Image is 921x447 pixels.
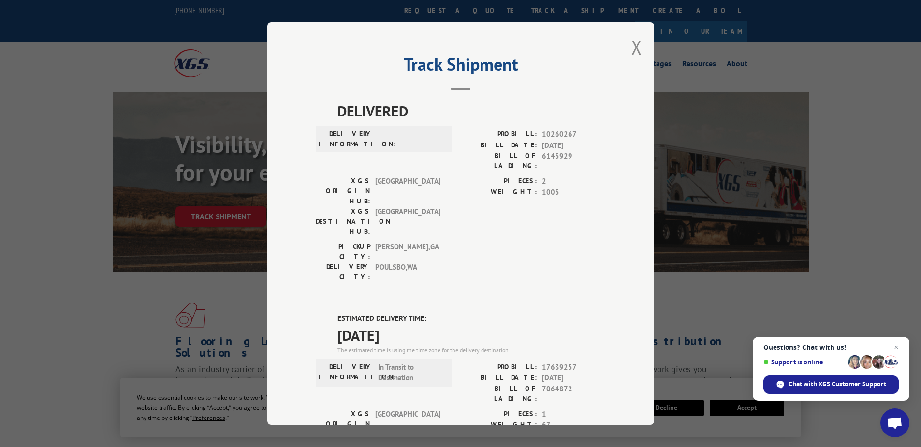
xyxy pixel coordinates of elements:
span: In Transit to Destination [378,362,443,384]
label: WEIGHT: [461,419,537,431]
span: [GEOGRAPHIC_DATA] [375,409,440,439]
label: PIECES: [461,409,537,420]
label: XGS ORIGIN HUB: [316,409,370,439]
label: XGS ORIGIN HUB: [316,176,370,206]
div: Chat with XGS Customer Support [763,375,899,394]
label: WEIGHT: [461,187,537,198]
span: DELIVERED [337,100,606,122]
span: 6145929 [542,151,606,171]
span: [DATE] [337,324,606,346]
span: 67 [542,419,606,431]
span: [GEOGRAPHIC_DATA] [375,176,440,206]
span: POULSBO , WA [375,262,440,282]
span: Support is online [763,359,845,366]
label: XGS DESTINATION HUB: [316,206,370,237]
label: PROBILL: [461,129,537,140]
span: [PERSON_NAME] , GA [375,242,440,262]
label: ESTIMATED DELIVERY TIME: [337,313,606,324]
label: DELIVERY INFORMATION: [319,129,373,149]
div: The estimated time is using the time zone for the delivery destination. [337,346,606,355]
span: 10260267 [542,129,606,140]
span: 1005 [542,187,606,198]
span: [DATE] [542,140,606,151]
label: BILL DATE: [461,140,537,151]
span: [DATE] [542,373,606,384]
label: PICKUP CITY: [316,242,370,262]
label: BILL DATE: [461,373,537,384]
span: [GEOGRAPHIC_DATA] [375,206,440,237]
span: Chat with XGS Customer Support [789,380,886,389]
label: PROBILL: [461,362,537,373]
span: 17639257 [542,362,606,373]
label: DELIVERY CITY: [316,262,370,282]
span: 7064872 [542,384,606,404]
div: Open chat [880,408,909,437]
label: BILL OF LADING: [461,151,537,171]
span: Questions? Chat with us! [763,344,899,351]
label: DELIVERY INFORMATION: [319,362,373,384]
button: Close modal [631,34,642,60]
h2: Track Shipment [316,58,606,76]
span: Close chat [891,342,902,353]
label: BILL OF LADING: [461,384,537,404]
span: 1 [542,409,606,420]
span: 2 [542,176,606,187]
label: PIECES: [461,176,537,187]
